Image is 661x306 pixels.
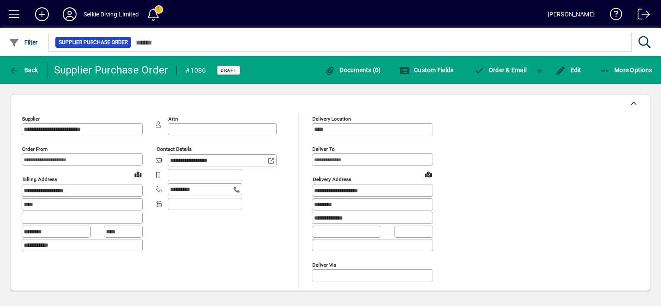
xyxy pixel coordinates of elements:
button: Documents (0) [323,62,383,78]
mat-label: Deliver via [312,261,336,268]
mat-label: Delivery Location [312,116,351,122]
button: Add [28,6,56,22]
mat-label: Supplier [22,116,40,122]
a: Logout [631,2,650,30]
a: Knowledge Base [603,2,622,30]
mat-label: Attn [168,116,178,122]
a: View on map [421,167,435,181]
button: Custom Fields [397,62,456,78]
span: Order & Email [474,67,526,73]
button: Profile [56,6,83,22]
div: #1086 [186,64,206,77]
span: Custom Fields [399,67,454,73]
div: Supplier Purchase Order [54,63,168,77]
span: More Options [600,67,652,73]
span: Filter [9,39,38,46]
button: Filter [7,35,40,50]
a: View on map [131,167,145,181]
button: Back [7,62,40,78]
button: More Options [597,62,655,78]
span: Draft [221,67,237,73]
mat-label: Order from [22,146,48,152]
span: Documents (0) [325,67,381,73]
div: [PERSON_NAME] [548,7,595,21]
button: Edit [553,62,584,78]
span: Edit [555,67,581,73]
div: Selkie Diving Limited [83,7,139,21]
mat-label: Deliver To [312,146,335,152]
button: Order & Email [469,62,531,78]
span: Back [9,67,38,73]
span: Supplier Purchase Order [59,38,128,47]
